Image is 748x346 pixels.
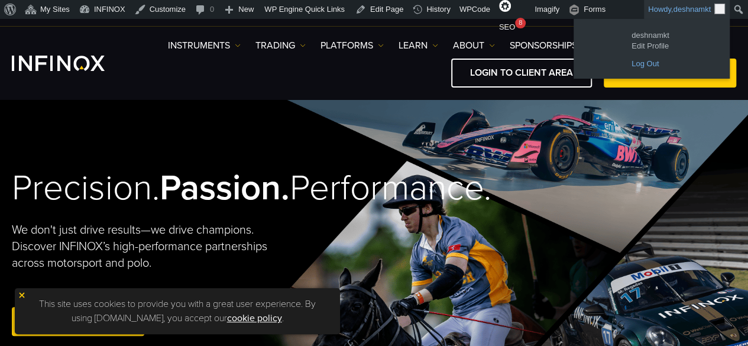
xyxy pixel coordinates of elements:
ul: Howdy, deshnamkt [574,19,730,79]
a: cookie policy [227,312,282,324]
a: Log Out [626,56,720,72]
strong: Passion. [160,167,290,209]
a: Learn [399,38,438,53]
a: PLATFORMS [320,38,384,53]
a: LOGIN TO CLIENT AREA [451,59,592,88]
div: 8 [515,18,526,28]
a: Open Live Account [12,307,144,336]
p: We don't just drive results—we drive champions. Discover INFINOX’s high-performance partnerships ... [12,222,273,271]
span: Edit Profile [632,37,714,47]
span: SEO [499,22,515,31]
a: INFINOX Logo [12,56,132,71]
a: Instruments [168,38,241,53]
a: ABOUT [453,38,495,53]
h2: Precision. Performance. [12,167,338,210]
img: yellow close icon [18,291,26,299]
a: SPONSORSHIPS [510,38,577,53]
span: deshnamkt [632,26,714,37]
span: deshnamkt [673,5,711,14]
p: This site uses cookies to provide you with a great user experience. By using [DOMAIN_NAME], you a... [21,294,334,328]
a: TRADING [255,38,306,53]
